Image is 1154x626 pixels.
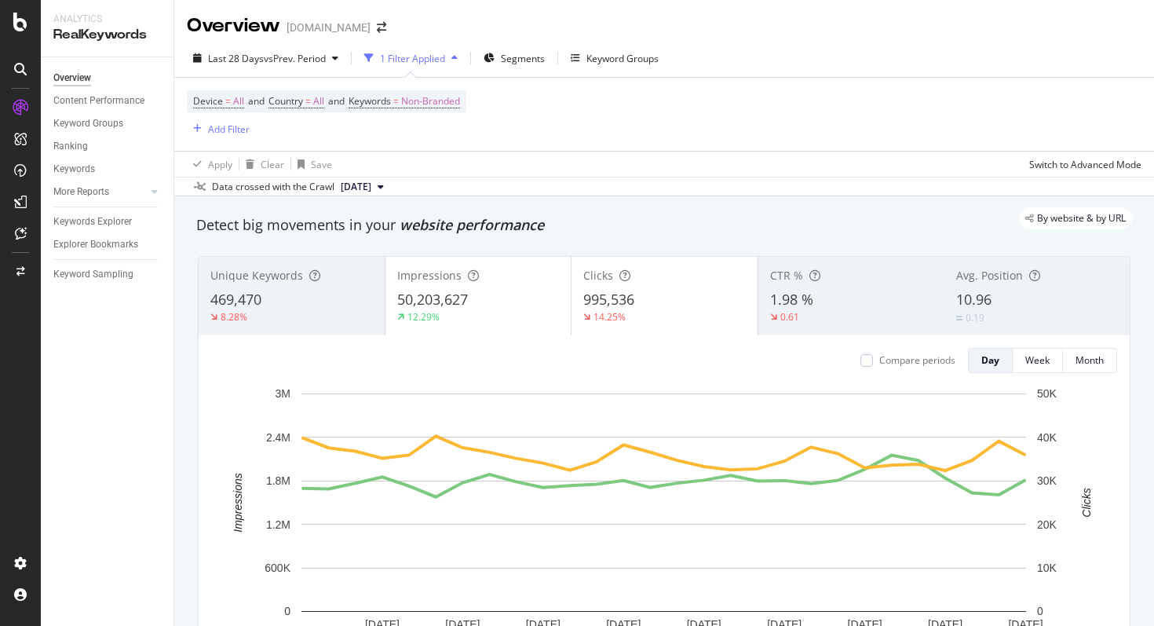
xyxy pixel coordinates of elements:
[53,214,163,230] a: Keywords Explorer
[53,184,109,200] div: More Reports
[349,94,391,108] span: Keywords
[583,290,634,309] span: 995,536
[1101,573,1138,610] iframe: Intercom live chat
[583,268,613,283] span: Clicks
[53,93,144,109] div: Content Performance
[1037,387,1057,400] text: 50K
[187,119,250,138] button: Add Filter
[261,158,284,171] div: Clear
[956,290,991,309] span: 10.96
[770,290,813,309] span: 1.98 %
[780,310,799,324] div: 0.61
[53,13,161,26] div: Analytics
[239,152,284,177] button: Clear
[287,20,371,35] div: [DOMAIN_NAME]
[208,52,264,65] span: Last 28 Days
[208,123,250,136] div: Add Filter
[208,158,232,171] div: Apply
[53,266,133,283] div: Keyword Sampling
[1075,353,1104,367] div: Month
[248,94,265,108] span: and
[53,115,163,132] a: Keyword Groups
[53,115,123,132] div: Keyword Groups
[265,562,290,574] text: 600K
[407,310,440,324] div: 12.29%
[53,70,163,86] a: Overview
[53,184,147,200] a: More Reports
[53,161,163,178] a: Keywords
[334,178,390,196] button: [DATE]
[266,518,290,531] text: 1.2M
[53,161,95,178] div: Keywords
[397,290,468,309] span: 50,203,627
[221,310,247,324] div: 8.28%
[53,138,88,155] div: Ranking
[328,94,345,108] span: and
[1037,474,1057,487] text: 30K
[210,268,303,283] span: Unique Keywords
[1037,605,1043,617] text: 0
[956,316,962,320] img: Equal
[564,46,665,71] button: Keyword Groups
[380,52,445,65] div: 1 Filter Applied
[53,214,132,230] div: Keywords Explorer
[266,431,290,444] text: 2.4M
[210,290,261,309] span: 469,470
[397,268,462,283] span: Impressions
[225,94,231,108] span: =
[1029,158,1141,171] div: Switch to Advanced Mode
[305,94,311,108] span: =
[879,353,955,367] div: Compare periods
[770,268,803,283] span: CTR %
[187,152,232,177] button: Apply
[586,52,659,65] div: Keyword Groups
[1037,431,1057,444] text: 40K
[593,310,626,324] div: 14.25%
[1025,353,1050,367] div: Week
[276,387,290,400] text: 3M
[477,46,551,71] button: Segments
[53,266,163,283] a: Keyword Sampling
[1037,214,1126,223] span: By website & by URL
[1013,348,1063,373] button: Week
[393,94,399,108] span: =
[53,93,163,109] a: Content Performance
[53,138,163,155] a: Ranking
[311,158,332,171] div: Save
[187,46,345,71] button: Last 28 DaysvsPrev. Period
[1037,562,1057,574] text: 10K
[212,180,334,194] div: Data crossed with the Crawl
[233,90,244,112] span: All
[232,473,244,532] text: Impressions
[377,22,386,33] div: arrow-right-arrow-left
[956,268,1023,283] span: Avg. Position
[53,70,91,86] div: Overview
[1023,152,1141,177] button: Switch to Advanced Mode
[193,94,223,108] span: Device
[266,474,290,487] text: 1.8M
[981,353,999,367] div: Day
[1037,518,1057,531] text: 20K
[1019,207,1132,229] div: legacy label
[187,13,280,39] div: Overview
[1080,488,1093,517] text: Clicks
[264,52,326,65] span: vs Prev. Period
[341,180,371,194] span: 2025 Sep. 1st
[284,605,290,617] text: 0
[501,52,545,65] span: Segments
[968,348,1013,373] button: Day
[313,90,324,112] span: All
[966,311,984,324] div: 0.19
[53,26,161,44] div: RealKeywords
[268,94,303,108] span: Country
[401,90,460,112] span: Non-Branded
[358,46,464,71] button: 1 Filter Applied
[53,236,163,253] a: Explorer Bookmarks
[53,236,138,253] div: Explorer Bookmarks
[291,152,332,177] button: Save
[1063,348,1117,373] button: Month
